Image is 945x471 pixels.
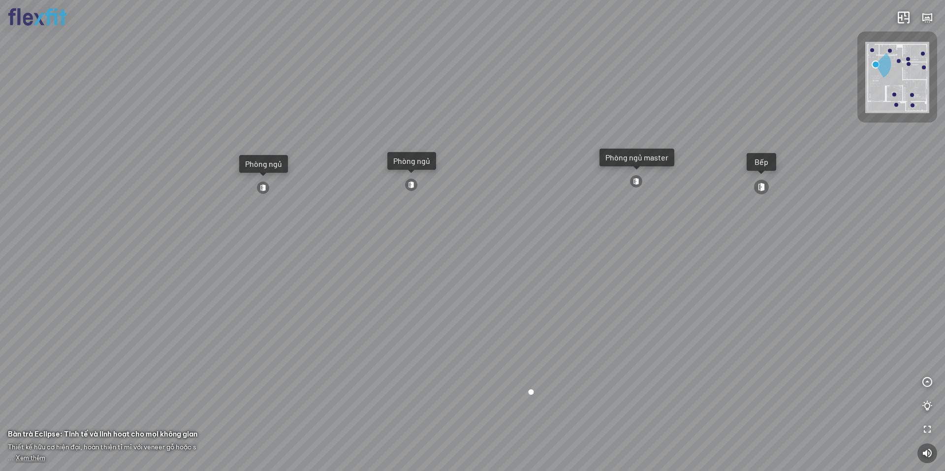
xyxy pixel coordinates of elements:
[16,454,45,462] span: Xem thêm
[605,153,668,162] div: Phòng ngủ master
[8,8,67,26] img: logo
[393,156,430,166] div: Phòng ngủ
[865,42,929,113] img: Flexfit_Apt1_M__JKL4XAWR2ATG.png
[8,454,45,462] span: ...
[753,157,770,167] div: Bếp
[245,159,282,169] div: Phòng ngủ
